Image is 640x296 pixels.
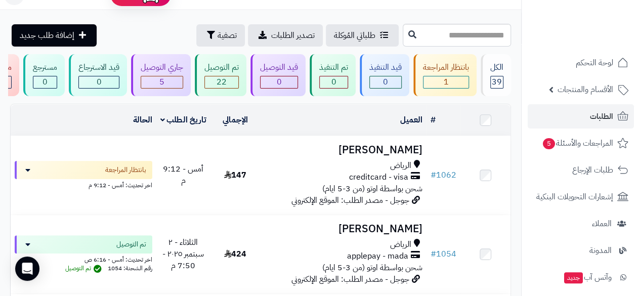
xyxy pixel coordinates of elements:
div: Open Intercom Messenger [15,257,39,281]
span: creditcard - visa [349,172,408,183]
a: الحالة [133,114,152,126]
span: المدونة [589,243,612,258]
div: جاري التوصيل [141,62,183,73]
a: # [431,114,436,126]
a: بانتظار المراجعة 1 [411,54,479,96]
a: قيد التوصيل 0 [248,54,308,96]
span: 5 [159,76,164,88]
span: إشعارات التحويلات البنكية [536,190,613,204]
span: تصدير الطلبات [271,29,315,41]
span: تم التوصيل [116,239,146,249]
span: 147 [224,169,246,181]
div: مسترجع [33,62,57,73]
a: لوحة التحكم [528,51,634,75]
span: 22 [217,76,227,88]
span: الثلاثاء - ٢ سبتمبر ٢٠٢٥ - 7:50 م [162,236,204,272]
div: 1 [423,76,468,88]
span: وآتس آب [563,270,612,284]
a: تم التنفيذ 0 [308,54,358,96]
span: 0 [383,76,388,88]
span: تصفية [218,29,237,41]
span: 424 [224,248,246,260]
a: إضافة طلب جديد [12,24,97,47]
a: المدونة [528,238,634,263]
div: 22 [205,76,238,88]
h3: [PERSON_NAME] [264,223,422,235]
span: جوجل - مصدر الطلب: الموقع الإلكتروني [291,273,409,285]
span: الرياض [390,239,411,250]
a: #1054 [431,248,456,260]
span: 0 [97,76,102,88]
div: 5 [141,76,183,88]
a: طلبات الإرجاع [528,158,634,182]
span: طلبات الإرجاع [572,163,613,177]
div: قيد التوصيل [260,62,298,73]
div: قيد التنفيذ [369,62,402,73]
div: اخر تحديث: أمس - 9:12 م [15,179,152,190]
a: العملاء [528,212,634,236]
span: جوجل - مصدر الطلب: الموقع الإلكتروني [291,194,409,206]
span: شحن بواسطة اوتو (من 3-5 ايام) [322,183,422,195]
span: 0 [277,76,282,88]
a: الإجمالي [223,114,248,126]
span: جديد [564,272,583,283]
div: بانتظار المراجعة [423,62,469,73]
div: 0 [79,76,119,88]
span: تم التوصيل [65,264,104,273]
span: لوحة التحكم [576,56,613,70]
a: قيد التنفيذ 0 [358,54,411,96]
button: تصفية [196,24,245,47]
a: إشعارات التحويلات البنكية [528,185,634,209]
div: اخر تحديث: أمس - 6:16 ص [15,253,152,264]
div: تم التنفيذ [319,62,348,73]
span: 0 [331,76,336,88]
div: تم التوصيل [204,62,239,73]
span: إضافة طلب جديد [20,29,74,41]
span: بانتظار المراجعة [105,165,146,175]
a: العميل [400,114,422,126]
a: تصدير الطلبات [248,24,323,47]
span: الأقسام والمنتجات [558,82,613,97]
a: تاريخ الطلب [160,114,206,126]
div: 0 [261,76,297,88]
div: قيد الاسترجاع [78,62,119,73]
a: تم التوصيل 22 [193,54,248,96]
a: قيد الاسترجاع 0 [67,54,129,96]
span: العملاء [592,217,612,231]
span: 1 [444,76,449,88]
span: شحن بواسطة اوتو (من 3-5 ايام) [322,262,422,274]
div: 0 [370,76,401,88]
span: 39 [492,76,502,88]
span: رقم الشحنة: 1054 [108,264,152,273]
div: 0 [320,76,348,88]
a: المراجعات والأسئلة5 [528,131,634,155]
span: applepay - mada [347,250,408,262]
img: logo-2.png [571,21,630,42]
a: الكل39 [479,54,513,96]
span: المراجعات والأسئلة [542,136,613,150]
h3: [PERSON_NAME] [264,144,422,156]
span: # [431,248,436,260]
span: طلباتي المُوكلة [334,29,375,41]
a: مسترجع 0 [21,54,67,96]
a: جاري التوصيل 5 [129,54,193,96]
span: 5 [542,138,555,150]
span: الطلبات [590,109,613,123]
a: وآتس آبجديد [528,265,634,289]
a: طلباتي المُوكلة [326,24,399,47]
span: 0 [42,76,48,88]
a: #1062 [431,169,456,181]
span: أمس - 9:12 م [163,163,203,187]
div: 0 [33,76,57,88]
div: الكل [490,62,503,73]
span: # [431,169,436,181]
a: الطلبات [528,104,634,129]
span: الرياض [390,160,411,172]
